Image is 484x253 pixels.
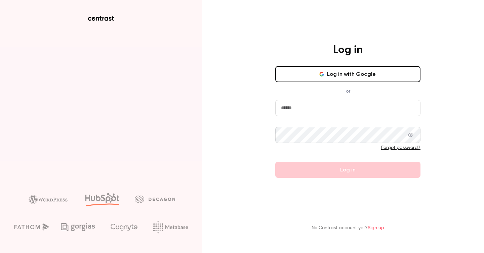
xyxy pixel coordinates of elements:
[381,145,420,150] a: Forgot password?
[312,224,384,232] p: No Contrast account yet?
[342,88,354,95] span: or
[368,225,384,230] a: Sign up
[333,43,363,57] h4: Log in
[275,66,420,82] button: Log in with Google
[135,195,175,203] img: decagon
